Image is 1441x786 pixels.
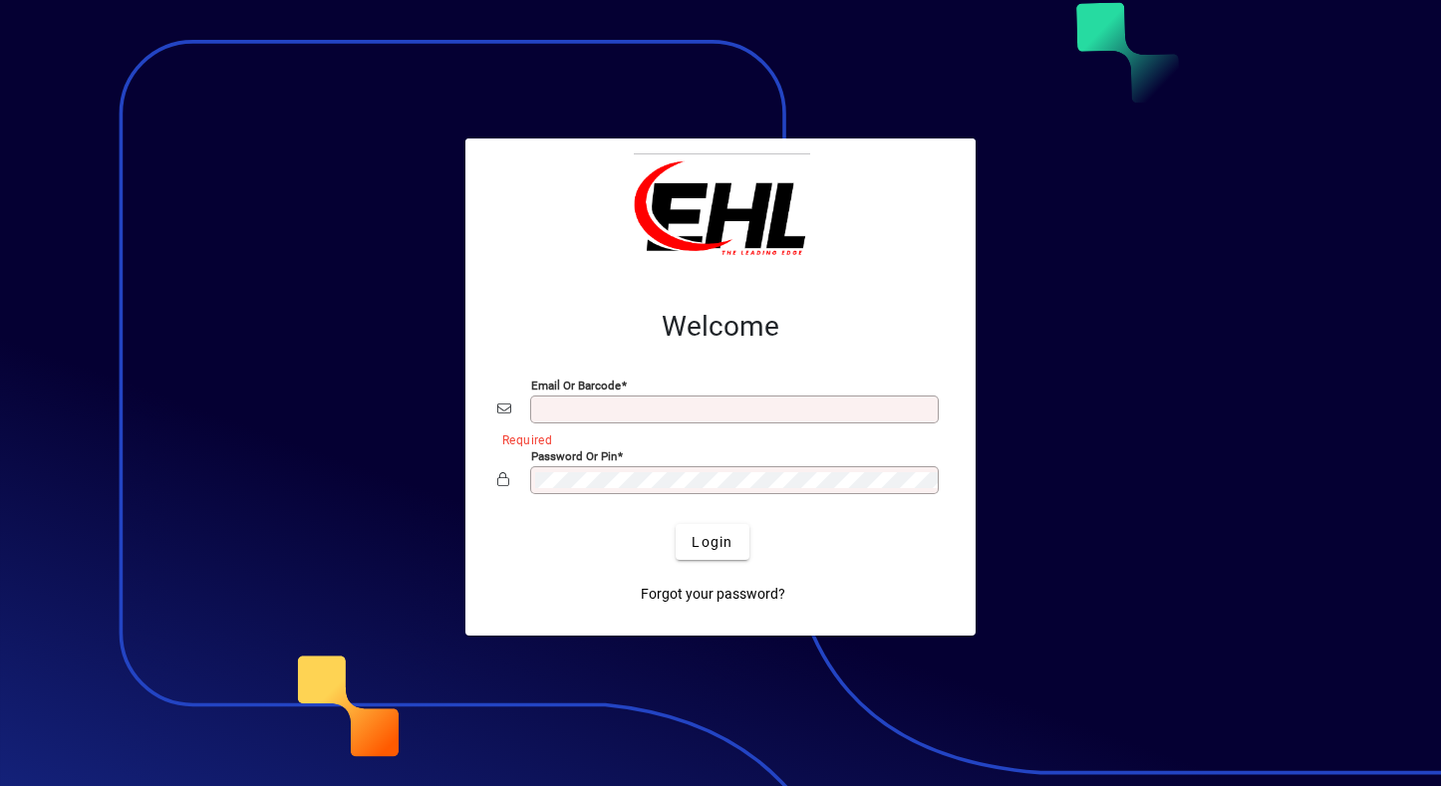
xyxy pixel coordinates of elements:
mat-label: Email or Barcode [531,379,621,393]
a: Forgot your password? [633,576,793,612]
button: Login [676,524,748,560]
mat-label: Password or Pin [531,449,617,463]
h2: Welcome [497,310,944,344]
mat-error: Required [502,428,928,449]
span: Login [692,532,732,553]
span: Forgot your password? [641,584,785,605]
